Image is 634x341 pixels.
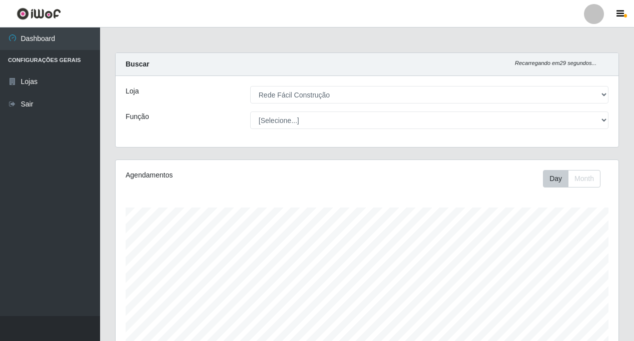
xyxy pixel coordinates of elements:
[126,86,139,96] label: Loja
[17,7,61,20] img: CoreUI Logo
[126,111,149,122] label: Função
[543,170,600,187] div: First group
[568,170,600,187] button: Month
[543,170,608,187] div: Toolbar with button groups
[126,60,149,68] strong: Buscar
[543,170,568,187] button: Day
[126,170,318,180] div: Agendamentos
[515,60,596,66] i: Recarregando em 29 segundos...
